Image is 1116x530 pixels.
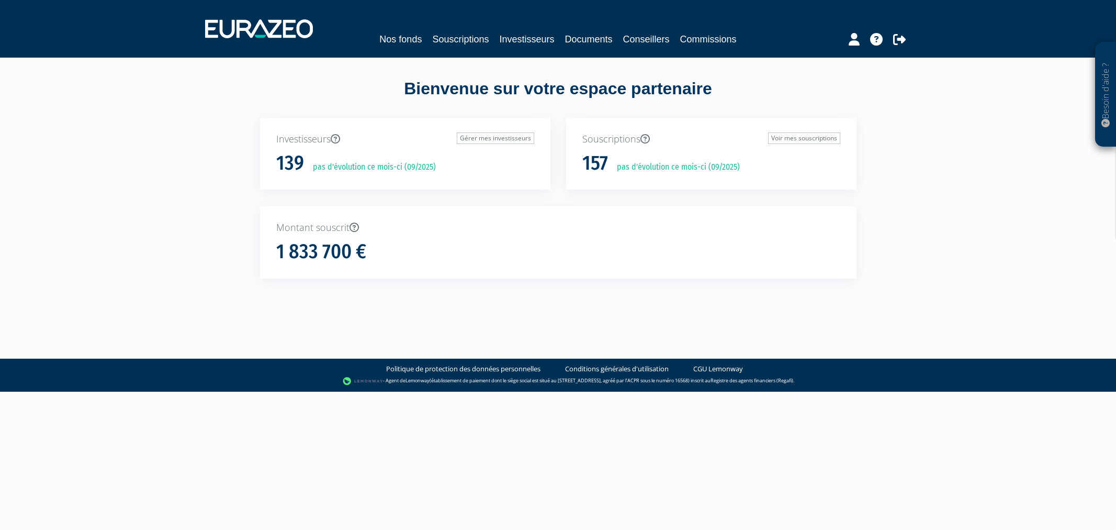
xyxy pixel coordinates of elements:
[457,132,534,144] a: Gérer mes investisseurs
[1100,48,1112,142] p: Besoin d'aide ?
[386,364,540,374] a: Politique de protection des données personnelles
[205,19,313,38] img: 1732889491-logotype_eurazeo_blanc_rvb.png
[276,152,304,174] h1: 139
[623,32,670,47] a: Conseillers
[276,241,366,263] h1: 1 833 700 €
[565,32,613,47] a: Documents
[432,32,489,47] a: Souscriptions
[276,132,534,146] p: Investisseurs
[680,32,737,47] a: Commissions
[499,32,554,47] a: Investisseurs
[582,132,840,146] p: Souscriptions
[711,377,793,384] a: Registre des agents financiers (Regafi)
[379,32,422,47] a: Nos fonds
[610,161,740,173] p: pas d'évolution ce mois-ci (09/2025)
[693,364,743,374] a: CGU Lemonway
[276,221,840,235] p: Montant souscrit
[768,132,840,144] a: Voir mes souscriptions
[582,152,608,174] h1: 157
[252,77,864,118] div: Bienvenue sur votre espace partenaire
[10,376,1106,387] div: - Agent de (établissement de paiement dont le siège social est situé au [STREET_ADDRESS], agréé p...
[405,377,430,384] a: Lemonway
[306,161,436,173] p: pas d'évolution ce mois-ci (09/2025)
[565,364,669,374] a: Conditions générales d'utilisation
[343,376,383,387] img: logo-lemonway.png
